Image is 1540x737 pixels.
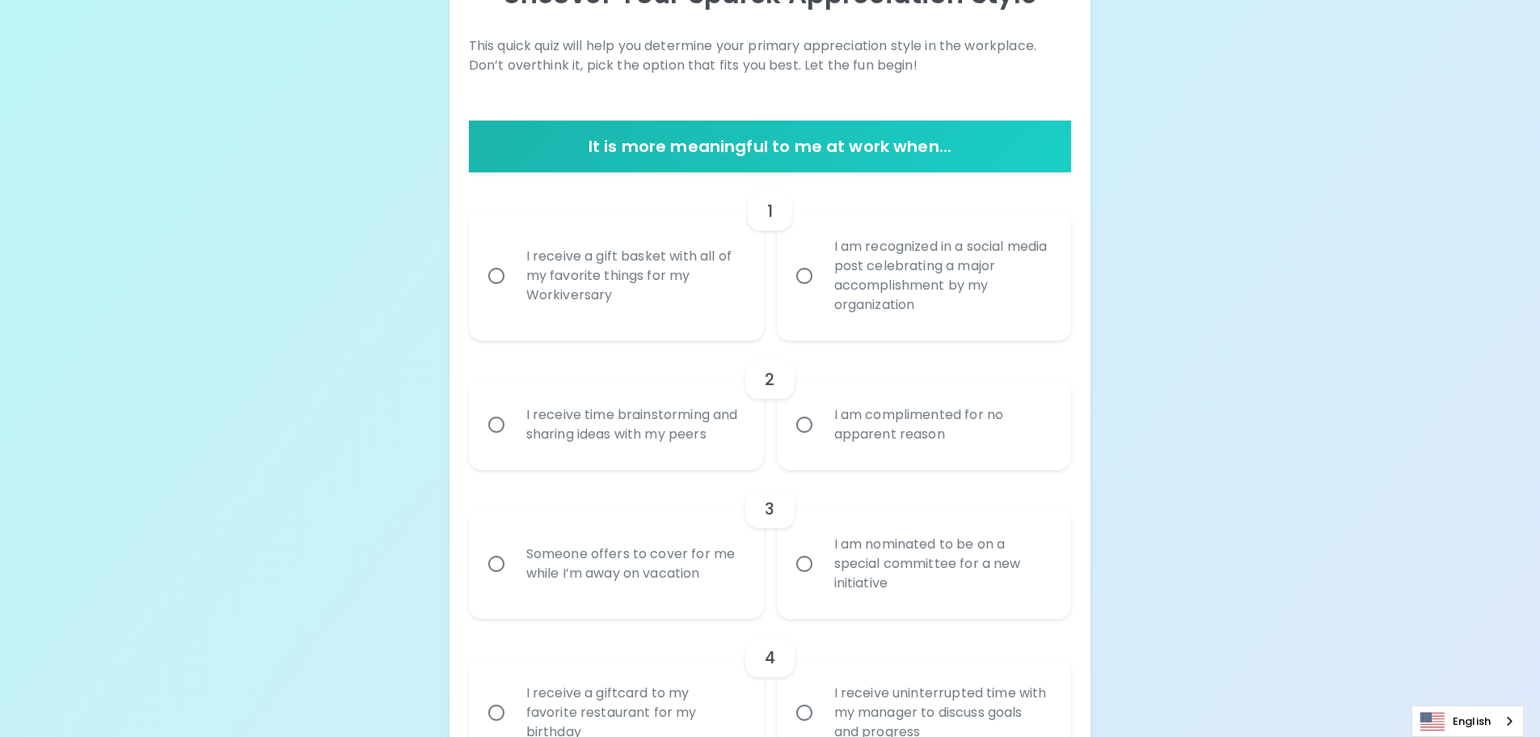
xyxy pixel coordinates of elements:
[469,470,1072,619] div: choice-group-check
[821,515,1063,612] div: I am nominated to be on a special committee for a new initiative
[1411,705,1524,737] div: Language
[513,525,755,603] div: Someone offers to cover for me while I’m away on vacation
[821,386,1063,464] div: I am complimented for no apparent reason
[1412,706,1523,736] a: English
[513,227,755,324] div: I receive a gift basket with all of my favorite things for my Workiversary
[469,172,1072,341] div: choice-group-check
[475,133,1065,159] h6: It is more meaningful to me at work when...
[821,218,1063,334] div: I am recognized in a social media post celebrating a major accomplishment by my organization
[469,341,1072,470] div: choice-group-check
[767,198,773,224] h6: 1
[469,36,1072,75] p: This quick quiz will help you determine your primary appreciation style in the workplace. Don’t o...
[765,366,774,392] h6: 2
[765,496,774,522] h6: 3
[765,645,775,671] h6: 4
[1411,705,1524,737] aside: Language selected: English
[513,386,755,464] div: I receive time brainstorming and sharing ideas with my peers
